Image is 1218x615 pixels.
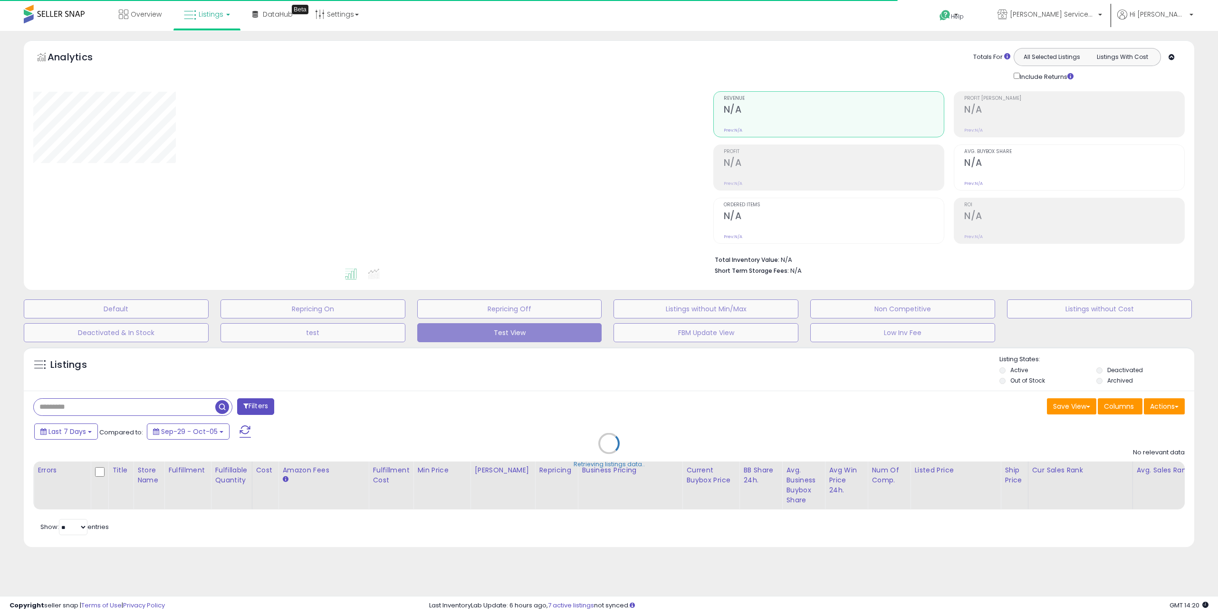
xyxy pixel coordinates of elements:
button: Test View [417,323,602,342]
span: Hi [PERSON_NAME] [1130,10,1187,19]
button: Repricing On [221,299,405,318]
span: ROI [964,202,1184,208]
button: Listings without Min/Max [614,299,798,318]
h2: N/A [964,157,1184,170]
span: Avg. Buybox Share [964,149,1184,154]
span: Profit [724,149,944,154]
small: Prev: N/A [724,127,742,133]
button: Listings With Cost [1087,51,1158,63]
div: Tooltip anchor [292,5,308,14]
button: test [221,323,405,342]
h2: N/A [724,104,944,117]
span: N/A [790,266,802,275]
span: Listings [199,10,223,19]
span: Ordered Items [724,202,944,208]
div: Totals For [973,53,1010,62]
a: Hi [PERSON_NAME] [1117,10,1193,31]
h2: N/A [964,211,1184,223]
span: Help [951,12,964,20]
button: Low Inv Fee [810,323,995,342]
b: Short Term Storage Fees: [715,267,789,275]
h2: N/A [724,211,944,223]
small: Prev: N/A [724,181,742,186]
span: Revenue [724,96,944,101]
span: Profit [PERSON_NAME] [964,96,1184,101]
div: Include Returns [1007,71,1085,82]
button: FBM Update View [614,323,798,342]
li: N/A [715,253,1178,265]
div: Retrieving listings data.. [574,460,645,469]
button: Non Competitive [810,299,995,318]
i: Get Help [939,10,951,21]
h5: Analytics [48,50,111,66]
h2: N/A [964,104,1184,117]
button: Default [24,299,209,318]
small: Prev: N/A [964,127,983,133]
small: Prev: N/A [964,181,983,186]
b: Total Inventory Value: [715,256,779,264]
h2: N/A [724,157,944,170]
button: Repricing Off [417,299,602,318]
span: DataHub [263,10,293,19]
button: Deactivated & In Stock [24,323,209,342]
small: Prev: N/A [724,234,742,240]
button: All Selected Listings [1017,51,1087,63]
small: Prev: N/A [964,234,983,240]
span: [PERSON_NAME] Services LLC [1010,10,1095,19]
span: Overview [131,10,162,19]
a: Help [932,2,982,31]
button: Listings without Cost [1007,299,1192,318]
